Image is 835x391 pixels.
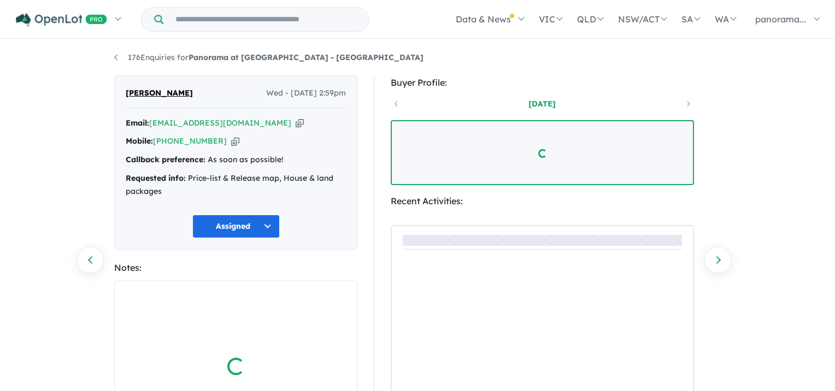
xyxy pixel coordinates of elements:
[266,87,346,100] span: Wed - [DATE] 2:59pm
[166,8,367,31] input: Try estate name, suburb, builder or developer
[153,136,227,146] a: [PHONE_NUMBER]
[126,153,346,167] div: As soon as possible!
[126,118,149,128] strong: Email:
[114,51,721,64] nav: breadcrumb
[149,118,291,128] a: [EMAIL_ADDRESS][DOMAIN_NAME]
[126,173,186,183] strong: Requested info:
[192,215,280,238] button: Assigned
[126,155,205,164] strong: Callback preference:
[16,13,107,27] img: Openlot PRO Logo White
[496,98,589,109] a: [DATE]
[296,117,304,129] button: Copy
[755,14,806,25] span: panorama...
[391,75,694,90] div: Buyer Profile:
[126,87,193,100] span: [PERSON_NAME]
[391,194,694,209] div: Recent Activities:
[114,260,357,275] div: Notes:
[189,52,424,62] strong: Panorama at [GEOGRAPHIC_DATA] - [GEOGRAPHIC_DATA]
[126,136,153,146] strong: Mobile:
[126,172,346,198] div: Price-list & Release map, House & land packages
[231,135,239,147] button: Copy
[114,52,424,62] a: 176Enquiries forPanorama at [GEOGRAPHIC_DATA] - [GEOGRAPHIC_DATA]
